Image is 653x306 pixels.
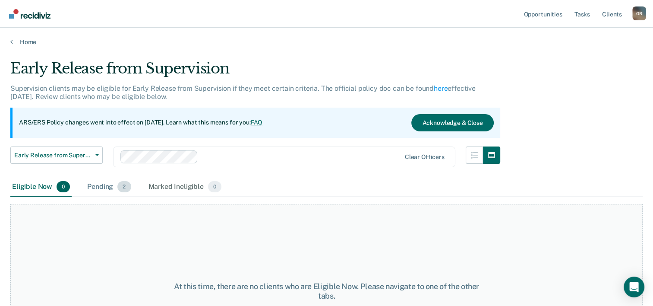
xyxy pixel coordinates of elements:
[169,282,485,300] div: At this time, there are no clients who are Eligible Now. Please navigate to one of the other tabs.
[208,181,221,192] span: 0
[10,60,500,84] div: Early Release from Supervision
[10,147,103,164] button: Early Release from Supervision
[405,153,445,161] div: Clear officers
[632,6,646,20] button: Profile dropdown button
[19,118,262,127] p: ARS/ERS Policy changes went into effect on [DATE]. Learn what this means for you:
[434,84,448,92] a: here
[10,178,72,197] div: Eligible Now0
[14,152,92,159] span: Early Release from Supervision
[85,178,132,197] div: Pending2
[251,119,263,126] a: FAQ
[411,114,493,131] button: Acknowledge & Close
[10,84,476,101] p: Supervision clients may be eligible for Early Release from Supervision if they meet certain crite...
[624,277,644,297] div: Open Intercom Messenger
[10,38,643,46] a: Home
[147,178,224,197] div: Marked Ineligible0
[117,181,131,192] span: 2
[632,6,646,20] div: G B
[57,181,70,192] span: 0
[9,9,50,19] img: Recidiviz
